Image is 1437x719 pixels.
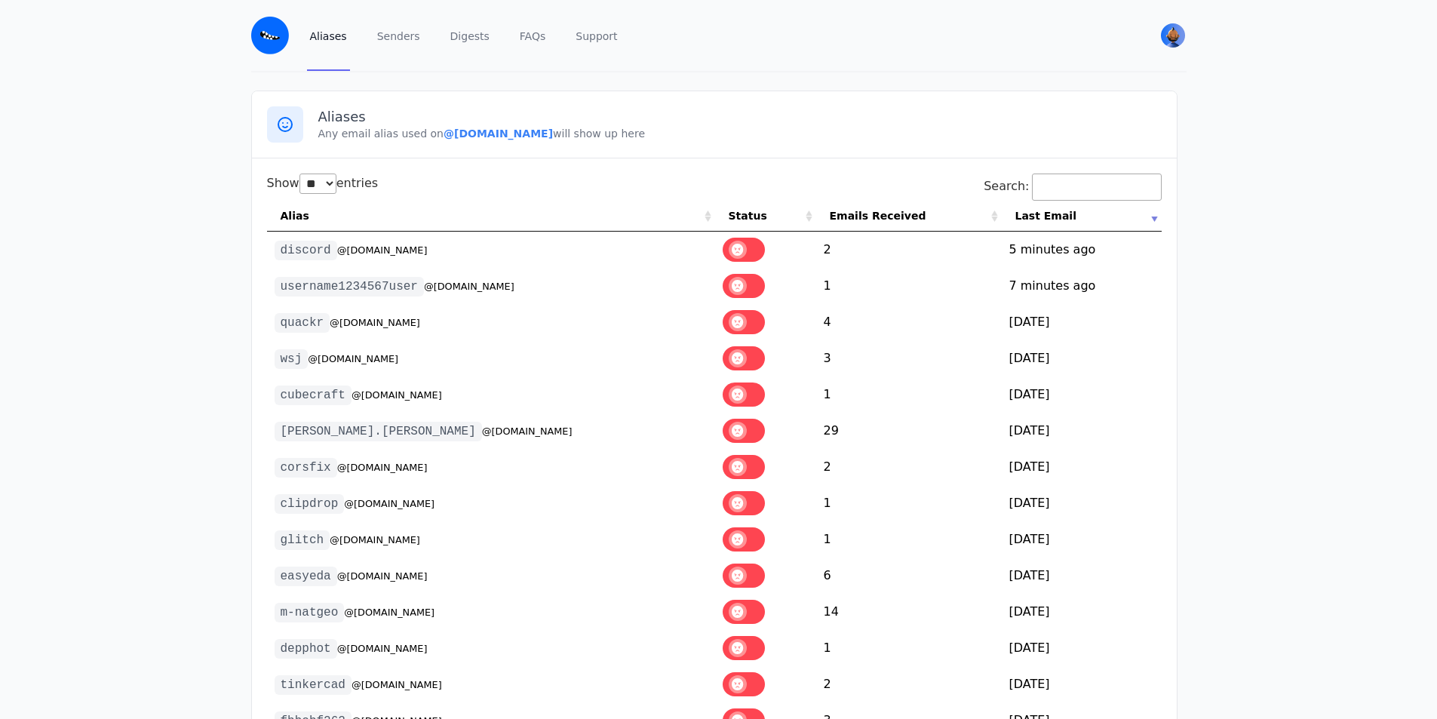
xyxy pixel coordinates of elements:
b: @[DOMAIN_NAME] [444,128,553,140]
td: 2 [816,666,1002,702]
small: @[DOMAIN_NAME] [424,281,514,292]
label: Show entries [267,176,379,190]
code: [PERSON_NAME].[PERSON_NAME] [275,422,482,441]
small: @[DOMAIN_NAME] [337,462,428,473]
td: 2 [816,449,1002,485]
code: discord [275,241,337,260]
td: [DATE] [1002,594,1162,630]
td: [DATE] [1002,449,1162,485]
td: 29 [816,413,1002,449]
code: wsj [275,349,309,369]
th: Last Email: activate to sort column ascending [1002,201,1162,232]
td: [DATE] [1002,376,1162,413]
small: @[DOMAIN_NAME] [337,244,428,256]
code: cubecraft [275,386,352,405]
small: @[DOMAIN_NAME] [482,426,573,437]
th: Status: activate to sort column ascending [715,201,816,232]
small: @[DOMAIN_NAME] [330,534,420,545]
small: @[DOMAIN_NAME] [352,389,442,401]
td: 1 [816,630,1002,666]
img: Bob's Avatar [1161,23,1185,48]
code: glitch [275,530,330,550]
td: [DATE] [1002,666,1162,702]
small: @[DOMAIN_NAME] [330,317,420,328]
img: Email Monster [251,17,289,54]
small: @[DOMAIN_NAME] [352,679,442,690]
td: [DATE] [1002,630,1162,666]
code: clipdrop [275,494,345,514]
td: 7 minutes ago [1002,268,1162,304]
button: User menu [1159,22,1187,49]
small: @[DOMAIN_NAME] [337,643,428,654]
code: m-natgeo [275,603,345,622]
td: 14 [816,594,1002,630]
td: 1 [816,521,1002,558]
code: username1234567user [275,277,424,297]
td: [DATE] [1002,485,1162,521]
small: @[DOMAIN_NAME] [308,353,398,364]
small: @[DOMAIN_NAME] [344,607,434,618]
td: [DATE] [1002,521,1162,558]
code: quackr [275,313,330,333]
code: tinkercad [275,675,352,695]
h3: Aliases [318,108,1162,126]
td: [DATE] [1002,340,1162,376]
td: 5 minutes ago [1002,232,1162,268]
input: Search: [1032,174,1162,201]
td: 6 [816,558,1002,594]
td: 1 [816,376,1002,413]
td: 1 [816,268,1002,304]
td: 2 [816,232,1002,268]
td: 4 [816,304,1002,340]
th: Emails Received: activate to sort column ascending [816,201,1002,232]
label: Search: [984,179,1161,193]
td: [DATE] [1002,558,1162,594]
td: 3 [816,340,1002,376]
th: Alias: activate to sort column ascending [267,201,715,232]
small: @[DOMAIN_NAME] [337,570,428,582]
code: easyeda [275,567,337,586]
code: corsfix [275,458,337,478]
td: [DATE] [1002,413,1162,449]
td: 1 [816,485,1002,521]
code: depphot [275,639,337,659]
select: Showentries [299,174,336,194]
small: @[DOMAIN_NAME] [344,498,434,509]
p: Any email alias used on will show up here [318,126,1162,141]
td: [DATE] [1002,304,1162,340]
